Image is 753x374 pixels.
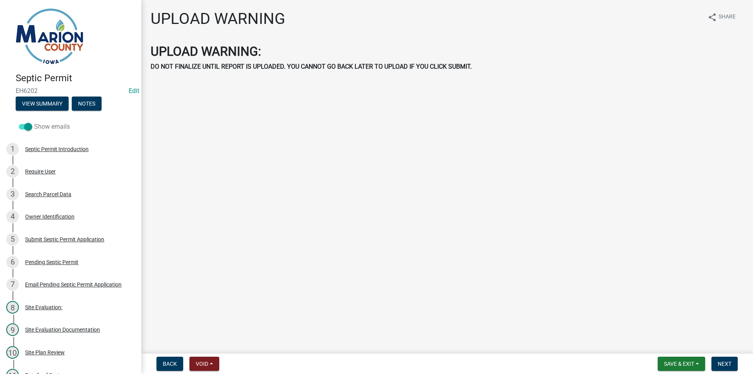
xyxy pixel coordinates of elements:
[25,350,65,355] div: Site Plan Review
[156,357,183,371] button: Back
[6,256,19,268] div: 6
[6,143,19,155] div: 1
[6,210,19,223] div: 4
[6,165,19,178] div: 2
[25,237,104,242] div: Submit Septic Permit Application
[129,87,139,95] wm-modal-confirm: Edit Application Number
[25,282,122,287] div: Email Pending Septic Permit Application
[151,9,285,28] h1: UPLOAD WARNING
[163,361,177,367] span: Back
[196,361,208,367] span: Void
[72,101,102,107] wm-modal-confirm: Notes
[129,87,139,95] a: Edit
[6,323,19,336] div: 9
[151,44,261,59] strong: UPLOAD WARNING:
[25,169,56,174] div: Require User
[6,233,19,246] div: 5
[16,87,125,95] span: EH6202
[16,101,69,107] wm-modal-confirm: Summary
[701,9,742,25] button: shareShare
[25,192,71,197] div: Search Parcel Data
[151,63,472,70] strong: DO NOT FINALIZE UNTIL REPORT IS UPLOADED. YOU CANNOT GO BACK LATER TO UPLOAD IF YOU CLICK SUBMIT.
[708,13,717,22] i: share
[6,278,19,291] div: 7
[25,305,62,310] div: Site Evaluation:
[19,122,70,131] label: Show emails
[16,97,69,111] button: View Summary
[658,357,705,371] button: Save & Exit
[25,146,89,152] div: Septic Permit Introduction
[664,361,694,367] span: Save & Exit
[718,13,736,22] span: Share
[718,361,731,367] span: Next
[6,188,19,201] div: 3
[25,214,75,219] div: Owner Identification
[16,73,135,84] h4: Septic Permit
[711,357,738,371] button: Next
[25,259,78,265] div: Pending Septic Permit
[6,346,19,359] div: 10
[25,327,100,332] div: Site Evaluation Documentation
[72,97,102,111] button: Notes
[6,301,19,314] div: 8
[189,357,219,371] button: Void
[16,8,84,64] img: Marion County, Iowa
